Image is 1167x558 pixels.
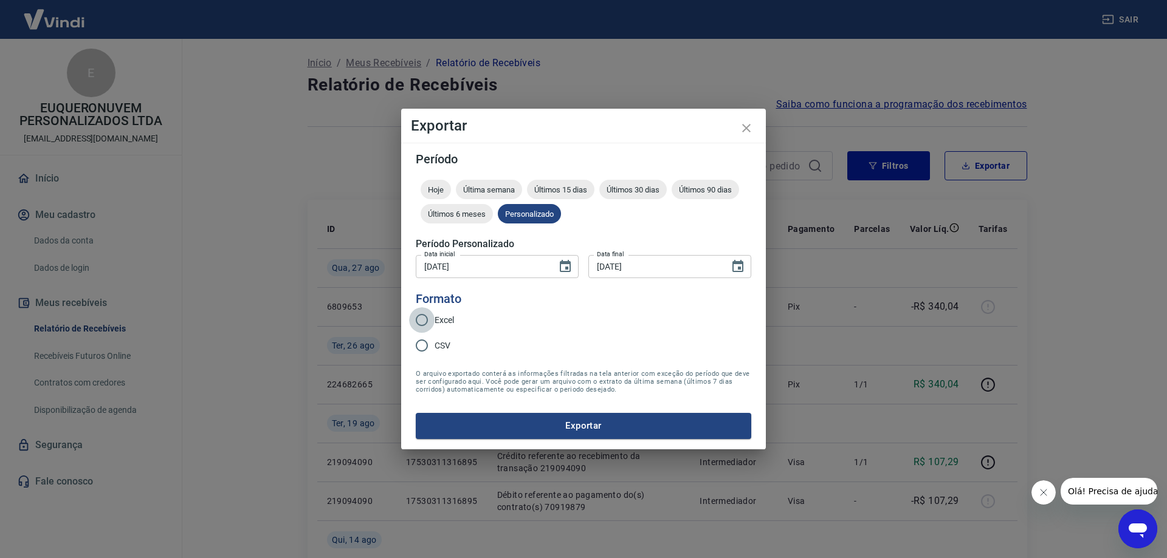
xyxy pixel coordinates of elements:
[1061,478,1157,505] iframe: Mensagem da empresa
[588,255,721,277] input: DD/MM/YYYY
[416,290,461,308] legend: Formato
[553,254,577,279] button: Choose date, selected date is 1 de ago de 2025
[421,209,493,219] span: Últimos 6 meses
[498,204,561,223] div: Personalizado
[7,9,102,18] span: Olá! Precisa de ajuda?
[456,180,522,199] div: Última semana
[411,118,756,133] h4: Exportar
[672,185,739,194] span: Últimos 90 dias
[527,185,594,194] span: Últimos 15 dias
[527,180,594,199] div: Últimos 15 dias
[597,250,624,259] label: Data final
[416,413,751,438] button: Exportar
[456,185,522,194] span: Última semana
[498,209,561,219] span: Personalizado
[599,185,667,194] span: Últimos 30 dias
[416,153,751,165] h5: Período
[435,314,454,327] span: Excel
[435,339,450,352] span: CSV
[421,185,451,194] span: Hoje
[421,180,451,199] div: Hoje
[416,238,751,250] h5: Período Personalizado
[1031,480,1056,505] iframe: Fechar mensagem
[416,255,548,277] input: DD/MM/YYYY
[1118,509,1157,548] iframe: Botão para abrir a janela de mensagens
[599,180,667,199] div: Últimos 30 dias
[424,250,455,259] label: Data inicial
[732,114,761,143] button: close
[726,254,750,279] button: Choose date, selected date is 31 de ago de 2025
[672,180,739,199] div: Últimos 90 dias
[421,204,493,223] div: Últimos 6 meses
[416,370,751,393] span: O arquivo exportado conterá as informações filtradas na tela anterior com exceção do período que ...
